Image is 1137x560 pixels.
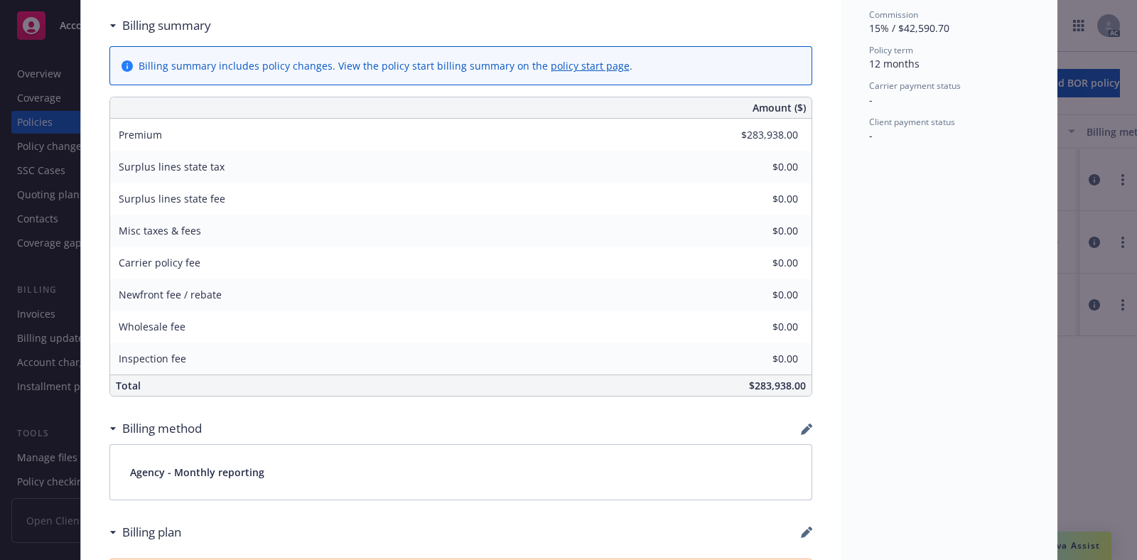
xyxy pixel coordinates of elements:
span: Wholesale fee [119,320,185,333]
span: 15% / $42,590.70 [869,21,949,35]
span: - [869,93,873,107]
a: policy start page [551,59,630,72]
h3: Billing plan [122,523,181,542]
span: Carrier payment status [869,80,961,92]
span: Premium [119,128,162,141]
div: Billing plan [109,523,181,542]
input: 0.00 [714,284,807,306]
input: 0.00 [714,124,807,146]
div: Billing method [109,419,202,438]
span: Client payment status [869,116,955,128]
h3: Billing summary [122,16,211,35]
input: 0.00 [714,252,807,274]
span: Newfront fee / rebate [119,288,222,301]
div: Agency - Monthly reporting [110,445,812,500]
span: Surplus lines state fee [119,192,225,205]
span: Surplus lines state tax [119,160,225,173]
input: 0.00 [714,188,807,210]
span: Policy term [869,44,913,56]
span: 12 months [869,57,920,70]
input: 0.00 [714,348,807,370]
input: 0.00 [714,220,807,242]
input: 0.00 [714,316,807,338]
h3: Billing method [122,419,202,438]
span: Commission [869,9,918,21]
span: Total [116,379,141,392]
span: Amount ($) [753,100,806,115]
input: 0.00 [714,156,807,178]
span: Misc taxes & fees [119,224,201,237]
div: Billing summary includes policy changes. View the policy start billing summary on the . [139,58,632,73]
div: Billing summary [109,16,211,35]
span: Carrier policy fee [119,256,200,269]
span: Inspection fee [119,352,186,365]
span: - [869,129,873,142]
span: $283,938.00 [749,379,806,392]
